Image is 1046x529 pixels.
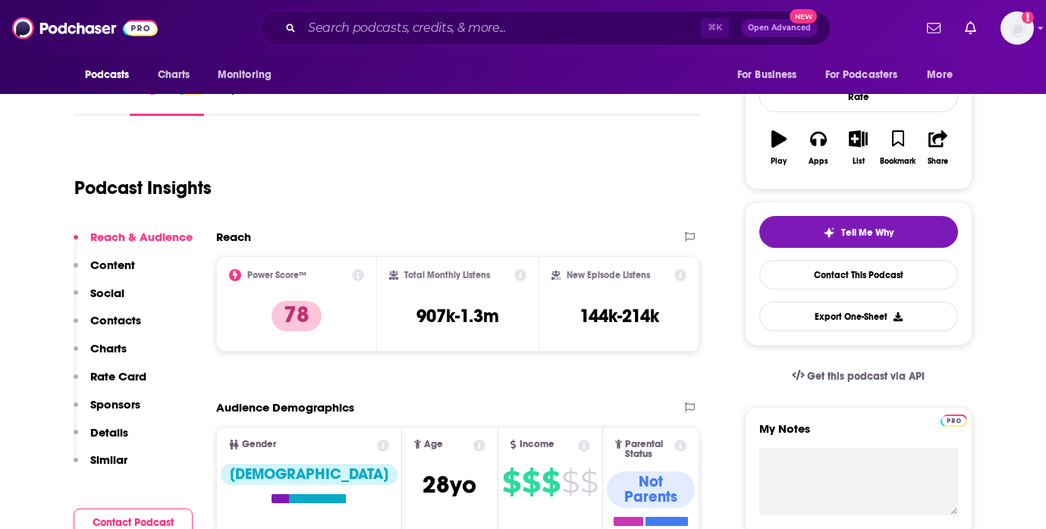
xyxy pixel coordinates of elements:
a: Pro website [941,412,967,427]
p: Similar [90,452,127,467]
span: $ [580,470,598,494]
span: More [927,64,953,86]
span: Tell Me Why [841,227,894,239]
span: $ [561,470,579,494]
span: Age [424,440,443,449]
button: Apps [799,121,838,175]
a: About [74,81,108,116]
span: Gender [242,440,276,449]
p: 78 [272,301,322,331]
img: Podchaser Pro [941,415,967,427]
h2: Power Score™ [247,270,306,280]
img: User Profile [1000,11,1034,45]
span: Get this podcast via API [807,370,925,383]
h2: Audience Demographics [216,400,354,415]
h2: New Episode Listens [567,270,650,280]
p: Social [90,286,124,300]
button: Contacts [74,313,141,341]
p: Rate Card [90,369,146,383]
h3: 907k-1.3m [416,305,499,327]
button: Play [759,121,799,175]
button: Share [918,121,957,175]
div: [DEMOGRAPHIC_DATA] [221,464,397,485]
a: Credits208 [407,81,474,116]
span: For Business [737,64,797,86]
button: tell me why sparkleTell Me Why [759,216,958,248]
a: Charts [148,61,199,89]
h1: Podcast Insights [74,177,212,199]
a: Episodes576 [225,81,300,116]
div: Not Parents [607,471,696,508]
h2: Reach [216,230,251,244]
a: Contact This Podcast [759,260,958,290]
a: InsightsPodchaser Pro [130,81,205,116]
button: Reach & Audience [74,230,193,258]
span: Logged in as autumncomm [1000,11,1034,45]
p: Contacts [90,313,141,327]
p: Sponsors [90,397,140,412]
div: Search podcasts, credits, & more... [260,11,831,45]
span: $ [542,470,560,494]
button: Details [74,425,128,453]
p: Reach & Audience [90,230,193,244]
span: 28 yo [422,470,476,499]
span: For Podcasters [825,64,898,86]
h3: 144k-214k [580,305,659,327]
button: Similar [74,452,127,480]
span: $ [502,470,520,494]
svg: Add a profile image [1022,11,1034,23]
span: Monitoring [218,64,272,86]
button: open menu [916,61,972,89]
div: Play [771,157,787,166]
button: open menu [815,61,920,89]
a: Lists37 [496,81,540,116]
button: open menu [727,61,816,89]
button: Open AdvancedNew [741,19,818,37]
span: ⌘ K [701,18,729,38]
img: tell me why sparkle [823,227,835,239]
p: Content [90,258,135,272]
p: Details [90,425,128,440]
div: Share [928,157,948,166]
span: New [790,9,817,23]
button: Show profile menu [1000,11,1034,45]
button: List [838,121,878,175]
a: Similar [561,81,598,116]
label: My Notes [759,421,958,448]
span: Open Advanced [748,24,811,32]
button: Bookmark [878,121,918,175]
button: Sponsors [74,397,140,425]
div: Apps [809,157,828,166]
span: Podcasts [85,64,130,86]
h2: Total Monthly Listens [404,270,490,280]
div: List [853,157,865,166]
span: $ [522,470,540,494]
p: Charts [90,341,127,355]
img: Podchaser - Follow, Share and Rate Podcasts [12,14,158,42]
span: Parental Status [625,440,672,459]
button: Charts [74,341,127,369]
a: Show notifications dropdown [921,15,947,41]
button: Social [74,286,124,314]
button: Rate Card [74,369,146,397]
button: open menu [74,61,149,89]
a: Reviews12 [322,81,386,116]
a: Show notifications dropdown [959,15,982,41]
div: Bookmark [880,157,916,166]
button: Export One-Sheet [759,302,958,331]
input: Search podcasts, credits, & more... [302,16,701,40]
button: open menu [207,61,291,89]
a: Get this podcast via API [780,358,938,395]
button: Content [74,258,135,286]
span: Charts [158,64,190,86]
div: Rate [759,81,958,112]
span: Income [520,440,554,449]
